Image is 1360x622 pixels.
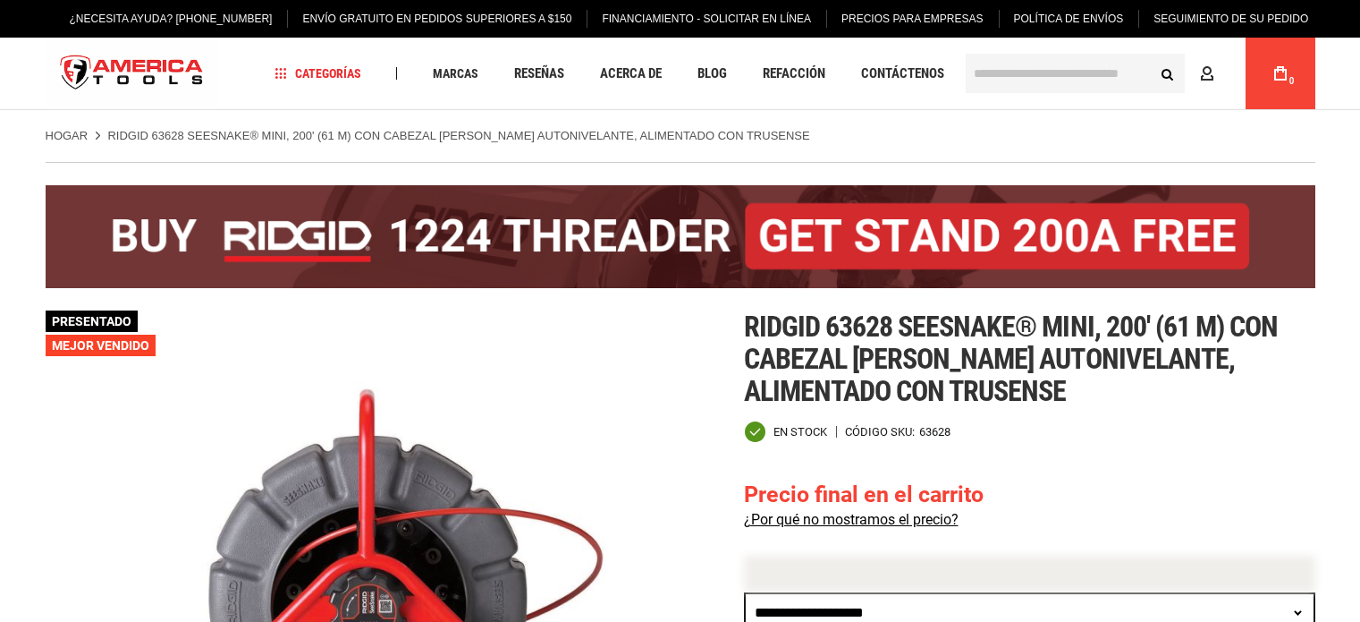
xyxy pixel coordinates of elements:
a: Refacción [755,62,833,86]
img: Herramientas de América [46,40,219,107]
a: Hogar [46,128,89,144]
span: 0 [1289,76,1295,86]
font: RIDGID 63628 SEESNAKE® MINI, 200' (61 M) CON CABEZAL [PERSON_NAME] AUTONIVELANTE, ALIMENTADO CON ... [107,129,809,142]
font: Precios para empresas [841,13,984,25]
a: Contáctenos [853,62,952,86]
font: Código SKU [845,425,912,439]
font: Envío gratuito en pedidos superiores a $150 [302,13,571,25]
a: Marcas [425,62,486,86]
a: Acerca de [592,62,670,86]
font: Política de envíos [1014,13,1124,25]
font: Precio final en el carrito [744,481,984,507]
font: Reseñas [514,65,564,81]
font: Refacción [763,65,825,81]
a: logotipo de la tienda [46,40,219,107]
font: Ridgid 63628 seesnake® mini, 200' (61 m) con cabezal [PERSON_NAME] autonivelante, alimentado con ... [744,310,1279,408]
font: Financiamiento - Solicitar en línea [602,13,811,25]
font: 63628 [919,425,950,439]
font: Seguimiento de su pedido [1153,13,1308,25]
img: BOGO: ¡Compre la roscadora RIDGID® 1224 (26092) y obtenga el soporte 92467 200A GRATIS! [46,185,1315,288]
font: Marcas [433,66,478,81]
a: 0 [1263,38,1297,109]
font: Categorías [295,66,361,81]
font: Acerca de [600,65,662,81]
font: ¿Necesita ayuda? [PHONE_NUMBER] [70,13,273,25]
a: ¿Por qué no mostramos el precio? [744,511,959,528]
a: Blog [689,62,735,86]
font: Hogar [46,129,89,142]
font: Cuenta [1221,66,1267,81]
font: Contáctenos [861,65,944,81]
a: Reseñas [506,62,572,86]
div: Disponibilidad [744,421,827,443]
button: Buscar [1151,56,1185,90]
font: Blog [697,65,727,81]
font: En stock [773,425,827,439]
a: Categorías [266,62,369,86]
